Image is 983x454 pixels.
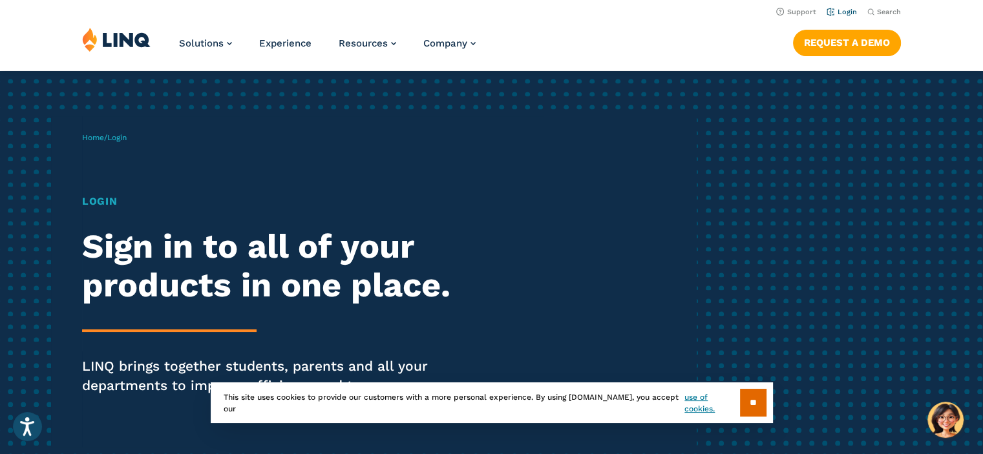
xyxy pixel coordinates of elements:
span: Company [423,37,467,49]
a: Solutions [179,37,232,49]
a: Company [423,37,476,49]
button: Open Search Bar [867,7,901,17]
h2: Sign in to all of your products in one place. [82,227,461,305]
p: LINQ brings together students, parents and all your departments to improve efficiency and transpa... [82,356,461,395]
span: Login [107,133,127,142]
a: Support [776,8,816,16]
div: This site uses cookies to provide our customers with a more personal experience. By using [DOMAIN... [211,382,773,423]
span: Search [877,8,901,16]
nav: Primary Navigation [179,27,476,70]
a: Request a Demo [793,30,901,56]
a: Login [827,8,857,16]
nav: Button Navigation [793,27,901,56]
button: Hello, have a question? Let’s chat. [927,402,964,438]
img: LINQ | K‑12 Software [82,27,151,52]
a: Home [82,133,104,142]
h1: Login [82,194,461,209]
a: use of cookies. [684,391,739,415]
span: / [82,133,127,142]
span: Solutions [179,37,224,49]
a: Resources [339,37,396,49]
a: Experience [259,37,312,49]
span: Resources [339,37,388,49]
